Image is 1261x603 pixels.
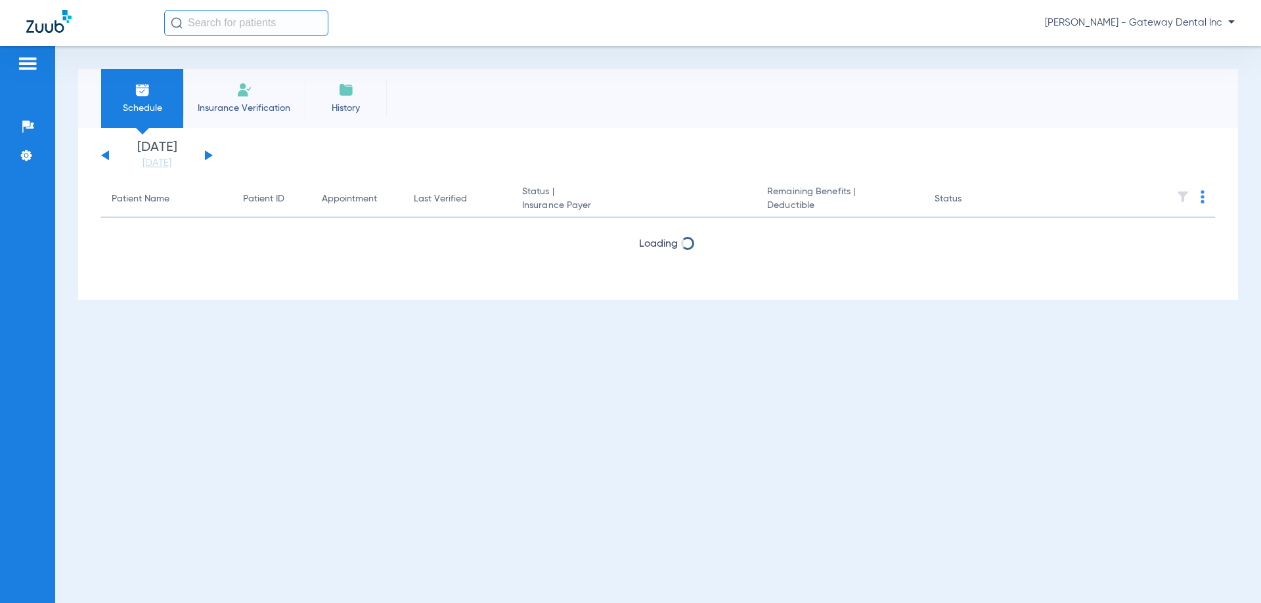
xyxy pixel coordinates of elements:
[111,102,173,115] span: Schedule
[522,199,746,213] span: Insurance Payer
[1201,190,1205,203] img: group-dot-blue.svg
[512,181,757,218] th: Status |
[414,192,467,206] div: Last Verified
[118,141,196,170] li: [DATE]
[135,82,150,98] img: Schedule
[118,157,196,170] a: [DATE]
[112,192,222,206] div: Patient Name
[315,102,377,115] span: History
[236,82,252,98] img: Manual Insurance Verification
[322,192,393,206] div: Appointment
[1176,190,1189,203] img: filter.svg
[164,10,328,36] input: Search for patients
[767,199,913,213] span: Deductible
[243,192,301,206] div: Patient ID
[26,10,72,33] img: Zuub Logo
[322,192,377,206] div: Appointment
[243,192,284,206] div: Patient ID
[171,17,183,29] img: Search Icon
[924,181,1013,218] th: Status
[17,56,38,72] img: hamburger-icon
[1045,16,1235,30] span: [PERSON_NAME] - Gateway Dental Inc
[757,181,923,218] th: Remaining Benefits |
[112,192,169,206] div: Patient Name
[639,239,678,249] span: Loading
[193,102,295,115] span: Insurance Verification
[414,192,501,206] div: Last Verified
[338,82,354,98] img: History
